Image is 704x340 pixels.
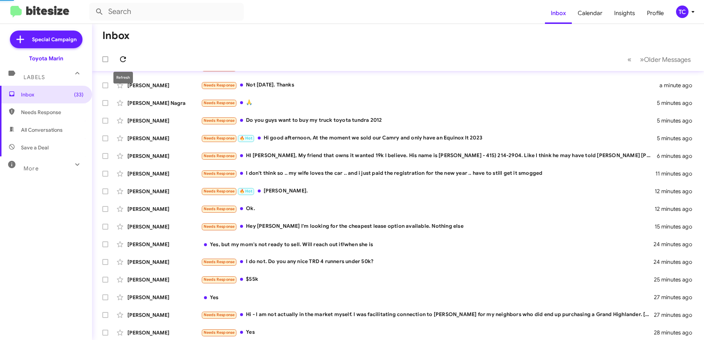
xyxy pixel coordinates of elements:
[545,3,572,24] a: Inbox
[623,52,636,67] button: Previous
[654,241,698,248] div: 24 minutes ago
[201,116,657,125] div: Do you guys want to buy my truck toyota tundra 2012
[127,311,201,319] div: [PERSON_NAME]
[655,205,698,213] div: 12 minutes ago
[204,259,235,264] span: Needs Response
[657,117,698,124] div: 5 minutes ago
[572,3,608,24] a: Calendar
[676,6,689,18] div: TC
[127,99,201,107] div: [PERSON_NAME] Nagra
[204,189,235,194] span: Needs Response
[204,277,235,282] span: Needs Response
[127,135,201,142] div: [PERSON_NAME]
[201,81,659,89] div: Not [DATE]. Thanks
[201,311,654,319] div: Hi - I am not actually in the market myself. I was facilitating connection to [PERSON_NAME] for m...
[204,136,235,141] span: Needs Response
[655,170,698,177] div: 11 minutes ago
[204,224,235,229] span: Needs Response
[201,222,655,231] div: Hey [PERSON_NAME] I'm looking for the cheapest lease option available. Nothing else
[127,188,201,195] div: [PERSON_NAME]
[655,188,698,195] div: 12 minutes ago
[21,109,84,116] span: Needs Response
[127,82,201,89] div: [PERSON_NAME]
[201,187,655,195] div: [PERSON_NAME].
[654,311,698,319] div: 27 minutes ago
[127,205,201,213] div: [PERSON_NAME]
[201,275,654,284] div: $55k
[655,223,698,230] div: 15 minutes ago
[640,55,644,64] span: »
[623,52,695,67] nav: Page navigation example
[654,276,698,283] div: 25 minutes ago
[127,152,201,160] div: [PERSON_NAME]
[204,100,235,105] span: Needs Response
[21,91,84,98] span: Inbox
[127,117,201,124] div: [PERSON_NAME]
[201,241,654,248] div: Yes, but my mom's not ready to sell. Will reach out if/when she is
[10,31,82,48] a: Special Campaign
[127,170,201,177] div: [PERSON_NAME]
[89,3,244,21] input: Search
[654,294,698,301] div: 27 minutes ago
[644,56,691,64] span: Older Messages
[657,99,698,107] div: 5 minutes ago
[204,153,235,158] span: Needs Response
[204,171,235,176] span: Needs Response
[74,91,84,98] span: (33)
[659,82,698,89] div: a minute ago
[201,328,654,337] div: Yes
[204,206,235,211] span: Needs Response
[204,118,235,123] span: Needs Response
[21,126,63,134] span: All Conversations
[127,294,201,301] div: [PERSON_NAME]
[204,83,235,88] span: Needs Response
[654,258,698,266] div: 24 minutes ago
[201,205,655,213] div: Ok.
[201,258,654,266] div: I do not. Do you any nice TRD 4 runners under 50k?
[201,169,655,178] div: I don't think so .. my wife loves the car .. and i just paid the registration for the new year .....
[201,99,657,107] div: 🙏
[627,55,631,64] span: «
[657,135,698,142] div: 5 minutes ago
[204,330,235,335] span: Needs Response
[240,136,252,141] span: 🔥 Hot
[204,312,235,317] span: Needs Response
[29,55,63,62] div: Toyota Marin
[657,152,698,160] div: 6 minutes ago
[636,52,695,67] button: Next
[127,241,201,248] div: [PERSON_NAME]
[201,134,657,142] div: Hi good afternoon, At the moment we sold our Camry and only have an Equinox lt 2023
[641,3,670,24] a: Profile
[127,223,201,230] div: [PERSON_NAME]
[127,258,201,266] div: [PERSON_NAME]
[127,329,201,336] div: [PERSON_NAME]
[127,276,201,283] div: [PERSON_NAME]
[670,6,696,18] button: TC
[113,72,133,84] div: Refresh
[24,165,39,172] span: More
[21,144,49,151] span: Save a Deal
[201,294,654,301] div: Yes
[201,152,657,160] div: HI [PERSON_NAME], My friend that owns it wanted 19k I believe. His name is [PERSON_NAME] - 415) 2...
[654,329,698,336] div: 28 minutes ago
[24,74,45,81] span: Labels
[102,30,130,42] h1: Inbox
[32,36,77,43] span: Special Campaign
[240,189,252,194] span: 🔥 Hot
[608,3,641,24] a: Insights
